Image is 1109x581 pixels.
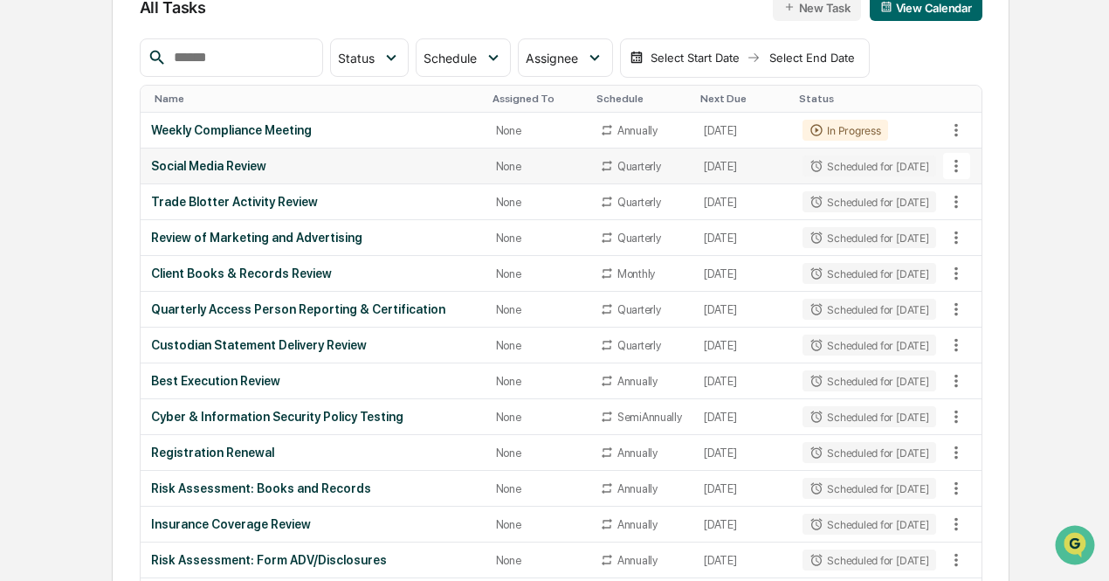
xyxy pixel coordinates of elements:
div: Quarterly [617,196,661,209]
div: Quarterly Access Person Reporting & Certification [151,302,475,316]
iframe: Open customer support [1053,523,1100,571]
div: None [496,267,579,280]
div: None [496,446,579,460]
td: [DATE] [693,220,792,256]
img: calendar [880,1,892,13]
div: Scheduled for [DATE] [802,335,935,356]
div: Annually [617,482,658,495]
div: Annually [617,124,658,137]
div: Risk Assessment: Books and Records [151,481,475,495]
p: How can we help? [17,36,318,64]
a: 🗄️Attestations [120,212,224,244]
div: Start new chat [59,133,286,150]
div: Scheduled for [DATE] [802,191,935,212]
div: Scheduled for [DATE] [802,514,935,535]
div: Scheduled for [DATE] [802,442,935,463]
div: Quarterly [617,232,661,245]
span: Preclearance [35,219,113,237]
div: None [496,339,579,352]
div: Select Start Date [647,51,743,65]
div: Quarterly [617,339,661,352]
div: Scheduled for [DATE] [802,406,935,427]
div: None [496,554,579,567]
div: Toggle SortBy [700,93,785,105]
span: Schedule [424,51,477,66]
div: Social Media Review [151,159,475,173]
div: Trade Blotter Activity Review [151,195,475,209]
div: 🖐️ [17,221,31,235]
div: None [496,232,579,245]
div: Annually [617,375,658,388]
div: Scheduled for [DATE] [802,227,935,248]
div: None [496,411,579,424]
div: Risk Assessment: Form ADV/Disclosures [151,553,475,567]
div: None [496,196,579,209]
div: Annually [617,554,658,567]
td: [DATE] [693,113,792,149]
div: Best Execution Review [151,374,475,388]
div: Cyber & Information Security Policy Testing [151,410,475,424]
a: Powered byPylon [123,294,211,308]
td: [DATE] [693,328,792,363]
div: Custodian Statement Delivery Review [151,338,475,352]
td: [DATE] [693,471,792,507]
div: Quarterly [617,303,661,316]
div: 🔎 [17,254,31,268]
div: Scheduled for [DATE] [802,478,935,499]
td: [DATE] [693,363,792,399]
div: None [496,518,579,531]
td: [DATE] [693,435,792,471]
img: calendar [630,51,644,65]
div: SemiAnnually [617,411,682,424]
div: None [496,160,579,173]
div: Toggle SortBy [947,93,982,105]
div: Weekly Compliance Meeting [151,123,475,137]
a: 🖐️Preclearance [10,212,120,244]
div: Registration Renewal [151,446,475,460]
td: [DATE] [693,149,792,184]
button: Start new chat [297,138,318,159]
div: Scheduled for [DATE] [802,370,935,391]
div: Toggle SortBy [493,93,582,105]
span: Pylon [174,295,211,308]
td: [DATE] [693,543,792,578]
span: Data Lookup [35,252,110,270]
div: None [496,124,579,137]
span: Assignee [526,51,578,66]
div: Scheduled for [DATE] [802,156,935,176]
div: Toggle SortBy [596,93,686,105]
div: Insurance Coverage Review [151,517,475,531]
span: Status [338,51,375,66]
td: [DATE] [693,399,792,435]
div: Client Books & Records Review [151,266,475,280]
div: Scheduled for [DATE] [802,550,935,571]
div: Review of Marketing and Advertising [151,231,475,245]
img: 1746055101610-c473b297-6a78-478c-a979-82029cc54cd1 [17,133,49,164]
div: Monthly [617,267,655,280]
img: arrow right [747,51,761,65]
div: Scheduled for [DATE] [802,263,935,284]
div: 🗄️ [127,221,141,235]
div: None [496,482,579,495]
div: We're available if you need us! [59,150,221,164]
div: Quarterly [617,160,661,173]
div: None [496,375,579,388]
div: Annually [617,446,658,460]
div: In Progress [802,120,887,141]
div: Scheduled for [DATE] [802,299,935,320]
td: [DATE] [693,256,792,292]
div: Toggle SortBy [155,93,479,105]
td: [DATE] [693,507,792,543]
td: [DATE] [693,184,792,220]
span: Attestations [144,219,217,237]
div: Annually [617,518,658,531]
td: [DATE] [693,292,792,328]
a: 🔎Data Lookup [10,246,117,277]
div: Select End Date [764,51,860,65]
div: Toggle SortBy [799,93,939,105]
div: None [496,303,579,316]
